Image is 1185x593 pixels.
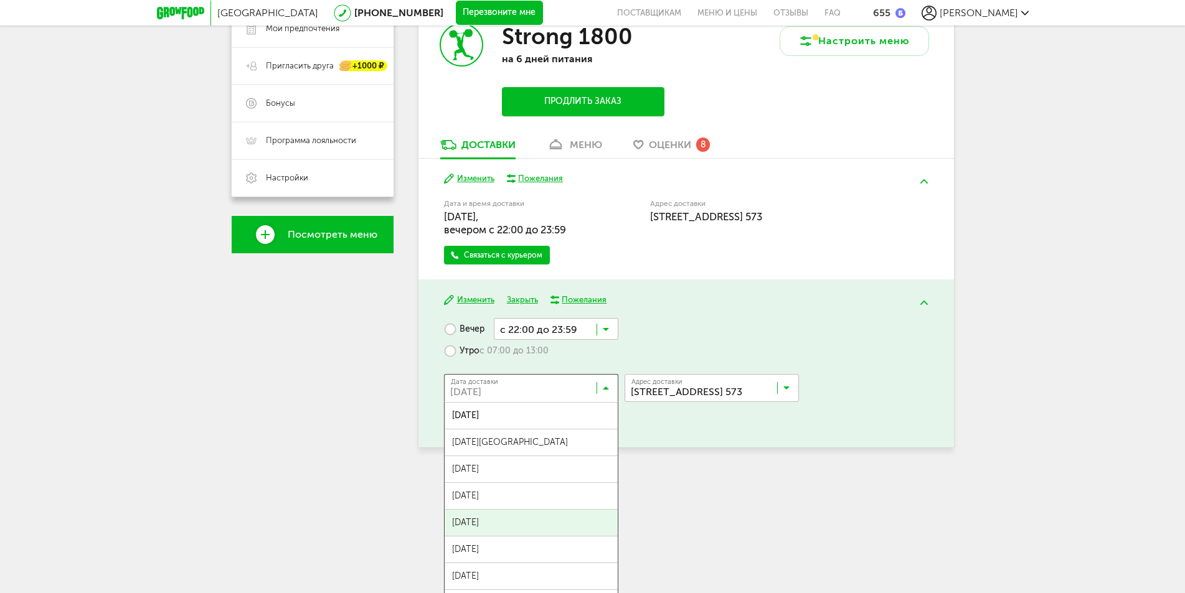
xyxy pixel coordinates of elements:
span: [DATE] [445,483,618,509]
div: +1000 ₽ [340,61,387,72]
span: с 07:00 до 13:00 [479,345,549,357]
div: Пожелания [518,173,563,184]
a: Доставки [434,138,522,158]
label: Утро [444,340,549,362]
span: [STREET_ADDRESS] 573 [650,210,762,223]
span: Адрес доставки [631,378,682,385]
a: Мои предпочтения [232,10,394,47]
a: Оценки 8 [627,138,716,158]
span: Настройки [266,172,308,184]
a: [PHONE_NUMBER] [354,7,443,19]
a: Связаться с курьером [444,246,550,264]
div: Доставки [461,139,516,151]
img: arrow-up-green.5eb5f82.svg [920,301,928,305]
button: Продлить заказ [502,87,664,116]
a: меню [541,138,608,158]
button: Изменить [444,173,494,185]
div: Пожелания [562,294,607,306]
a: Настройки [232,159,394,197]
span: Посмотреть меню [288,229,377,240]
a: Пригласить друга +1000 ₽ [232,47,394,85]
span: [DATE] [445,510,618,536]
label: Дата и время доставки [444,200,587,207]
span: Оценки [649,139,691,151]
a: Программа лояльности [232,122,394,159]
span: [GEOGRAPHIC_DATA] [217,7,318,19]
span: [DATE] [445,456,618,482]
label: Вечер [444,318,484,340]
img: arrow-up-green.5eb5f82.svg [920,179,928,184]
a: Бонусы [232,85,394,122]
span: [DATE] [445,403,618,429]
div: 8 [696,138,710,151]
span: [DATE][GEOGRAPHIC_DATA] [445,429,618,455]
span: [DATE], вечером c 22:00 до 23:59 [444,210,566,236]
span: Пригласить друга [266,60,334,72]
button: Перезвоните мне [456,1,543,26]
span: Бонусы [266,98,295,109]
button: Настроить меню [780,26,929,56]
button: Изменить [444,294,494,306]
button: Пожелания [550,294,607,306]
span: Программа лояльности [266,135,356,146]
a: Посмотреть меню [232,216,394,253]
button: Закрыть [507,294,538,306]
label: Адрес доставки [650,200,882,207]
button: Пожелания [507,173,564,184]
div: 655 [873,7,890,19]
h3: Strong 1800 [502,23,633,50]
span: [DATE] [445,536,618,563]
span: [DATE] [445,563,618,589]
img: bonus_b.cdccf46.png [895,8,905,18]
span: [PERSON_NAME] [940,7,1018,19]
div: меню [570,139,602,151]
span: Мои предпочтения [266,23,339,34]
p: на 6 дней питания [502,53,664,65]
